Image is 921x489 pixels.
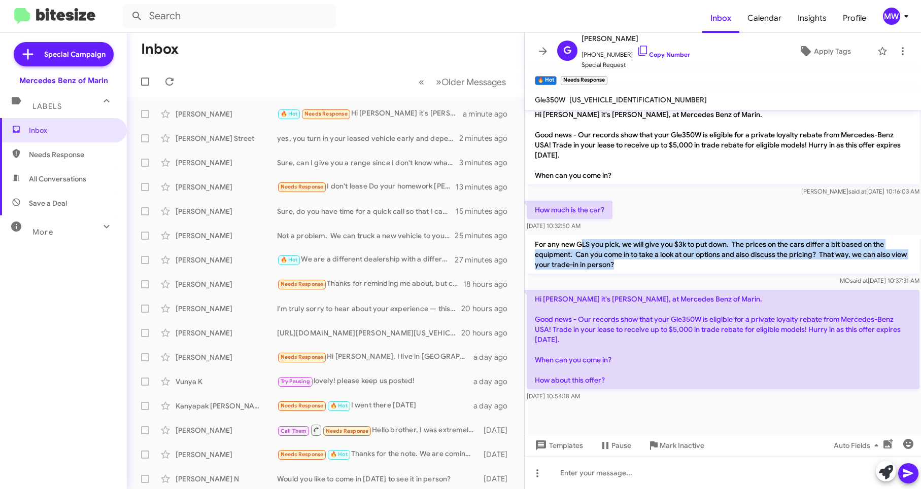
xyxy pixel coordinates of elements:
[455,231,516,241] div: 25 minutes ago
[281,354,324,360] span: Needs Response
[29,174,86,184] span: All Conversations
[281,378,310,385] span: Try Pausing
[277,181,456,193] div: I don't lease Do your homework [PERSON_NAME]
[326,428,369,434] span: Needs Response
[461,304,516,314] div: 20 hours ago
[660,436,704,455] span: Mark Inactive
[480,425,516,435] div: [DATE]
[527,235,919,274] p: For any new GLS you pick, we will give you $3k to put down. The prices on the cars differ a bit b...
[527,105,919,184] p: Hi [PERSON_NAME] it's [PERSON_NAME], at Mercedes Benz of Marin. Good news - Our records show that...
[834,436,882,455] span: Auto Fields
[456,206,516,216] div: 15 minutes ago
[176,231,277,241] div: [PERSON_NAME]
[535,76,557,85] small: 🔥 Hot
[19,76,108,86] div: Mercedes Benz of Marin
[176,352,277,362] div: [PERSON_NAME]
[527,290,919,389] p: Hi [PERSON_NAME] it's [PERSON_NAME], at Mercedes Benz of Marin. Good news - Our records show that...
[277,231,455,241] div: Not a problem. We can truck a new vehicle to you and pick up your old one. Your lease is expiring...
[639,436,712,455] button: Mark Inactive
[176,158,277,168] div: [PERSON_NAME]
[330,402,348,409] span: 🔥 Hot
[277,304,461,314] div: I'm truly sorry to hear about your experience — this is not the level of service we strive to pro...
[637,51,690,58] a: Copy Number
[32,102,62,111] span: Labels
[826,436,891,455] button: Auto Fields
[29,149,115,160] span: Needs Response
[790,4,835,33] a: Insights
[176,109,277,119] div: [PERSON_NAME]
[277,206,456,216] div: Sure, do you have time for a quick call so that I can determine what you're looking for?
[176,133,277,143] div: [PERSON_NAME] Street
[176,206,277,216] div: [PERSON_NAME]
[176,425,277,435] div: [PERSON_NAME]
[304,110,348,117] span: Needs Response
[527,201,612,219] p: How much is the car?
[848,187,866,195] span: said at
[591,436,639,455] button: Pause
[436,76,441,88] span: »
[582,45,690,60] span: [PHONE_NUMBER]
[277,254,455,266] div: We are a different dealership with a different ownership group and we have different bank/credit ...
[277,400,473,411] div: I went there [DATE]
[281,110,298,117] span: 🔥 Hot
[702,4,739,33] a: Inbox
[277,448,480,460] div: Thanks for the note. We are coming over about 4 this afternoon.
[44,49,106,59] span: Special Campaign
[32,228,53,237] span: More
[739,4,790,33] a: Calendar
[277,351,473,363] div: Hi [PERSON_NAME], I live in [GEOGRAPHIC_DATA] and I have leased EQS in the past. I was interested...
[281,281,324,287] span: Needs Response
[473,377,516,387] div: a day ago
[814,42,851,60] span: Apply Tags
[611,436,631,455] span: Pause
[277,474,480,484] div: Would you like to come in [DATE] to see it in person?
[839,277,919,284] span: MO [DATE] 10:37:31 AM
[176,474,277,484] div: [PERSON_NAME] N
[463,279,516,289] div: 18 hours ago
[463,109,516,119] div: a minute ago
[281,402,324,409] span: Needs Response
[461,328,516,338] div: 20 hours ago
[277,328,461,338] div: [URL][DOMAIN_NAME][PERSON_NAME][US_VEHICLE_IDENTIFICATION_NUMBER]
[413,71,430,92] button: Previous
[277,424,480,436] div: Hello brother, I was extremely busy lately but I am looking for a Mercedes Benz, primarily a used...
[176,449,277,460] div: [PERSON_NAME]
[277,108,463,120] div: Hi [PERSON_NAME] it's [PERSON_NAME], at Mercedes Benz of Marin. Good news - Our records show that...
[569,95,707,104] span: [US_VEHICLE_IDENTIFICATION_NUMBER]
[473,352,516,362] div: a day ago
[281,256,298,263] span: 🔥 Hot
[277,278,463,290] div: Thanks for reminding me about, but currently I do have family emergency and a lot going on, don't...
[281,451,324,458] span: Needs Response
[281,183,324,190] span: Needs Response
[527,222,581,230] span: [DATE] 10:32:50 AM
[29,125,115,135] span: Inbox
[176,182,277,192] div: [PERSON_NAME]
[29,198,67,208] span: Save a Deal
[413,71,512,92] nav: Page navigation example
[123,4,336,28] input: Search
[455,255,516,265] div: 27 minutes ago
[533,436,583,455] span: Templates
[176,279,277,289] div: [PERSON_NAME]
[459,158,516,168] div: 3 minutes ago
[563,43,571,59] span: G
[561,76,607,85] small: Needs Response
[277,133,459,143] div: yes, you turn in your leased vehicle early and depending on the new car you want, you can get any...
[582,32,690,45] span: [PERSON_NAME]
[14,42,114,66] a: Special Campaign
[527,392,580,400] span: [DATE] 10:54:18 AM
[835,4,874,33] a: Profile
[525,436,591,455] button: Templates
[277,158,459,168] div: Sure, can I give you a range since I don't know what the car looks like [DATE]? If so, please sen...
[277,375,473,387] div: lovely! please keep us posted!
[141,41,179,57] h1: Inbox
[176,255,277,265] div: [PERSON_NAME]
[473,401,516,411] div: a day ago
[480,474,516,484] div: [DATE]
[419,76,424,88] span: «
[801,187,919,195] span: [PERSON_NAME] [DATE] 10:16:03 AM
[874,8,910,25] button: MW
[441,77,506,88] span: Older Messages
